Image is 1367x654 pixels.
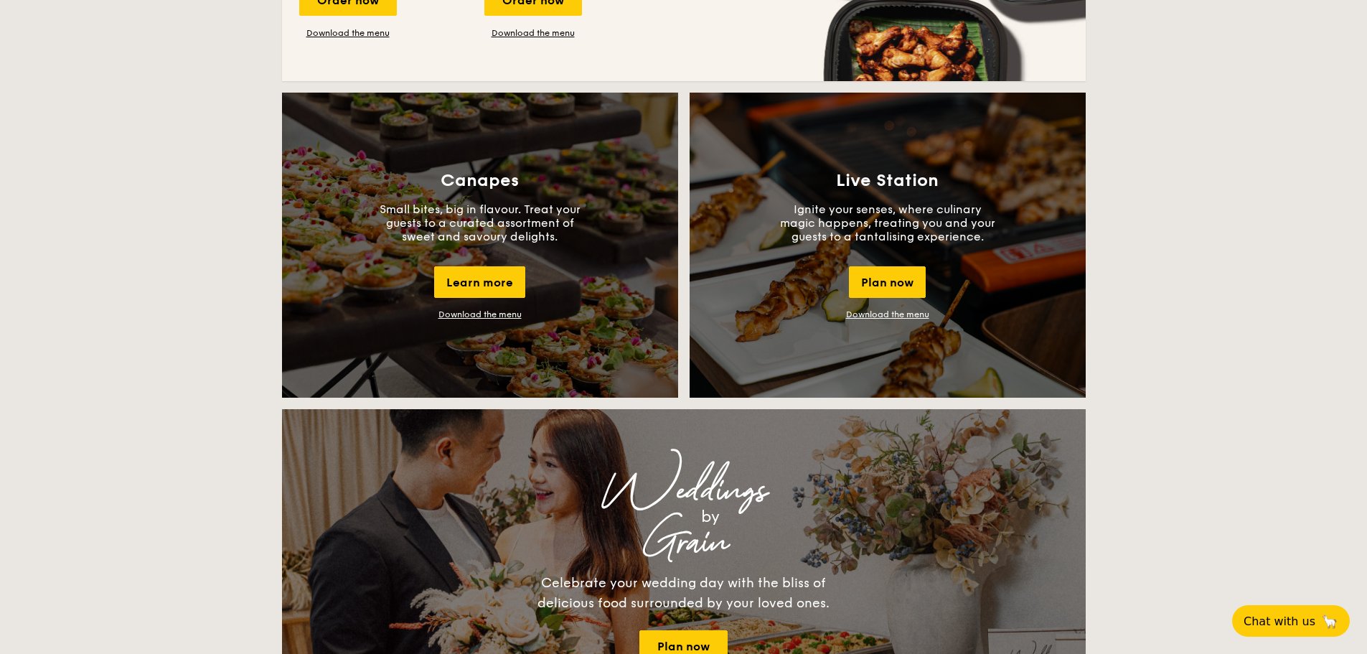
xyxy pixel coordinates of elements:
button: Chat with us🦙 [1232,605,1350,637]
div: Celebrate your wedding day with the bliss of delicious food surrounded by your loved ones. [522,573,845,613]
span: Chat with us [1244,615,1315,628]
div: Learn more [434,266,525,298]
div: by [461,504,959,530]
p: Small bites, big in flavour. Treat your guests to a curated assortment of sweet and savoury delig... [372,202,588,243]
p: Ignite your senses, where culinary magic happens, treating you and your guests to a tantalising e... [780,202,995,243]
span: 🦙 [1321,613,1338,630]
a: Download the menu [438,309,522,319]
a: Download the menu [846,309,929,319]
h3: Canapes [441,171,519,191]
div: Weddings [408,478,959,504]
div: Plan now [849,266,926,298]
div: Grain [408,530,959,556]
a: Download the menu [299,27,397,39]
h3: Live Station [836,171,939,191]
a: Download the menu [484,27,582,39]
